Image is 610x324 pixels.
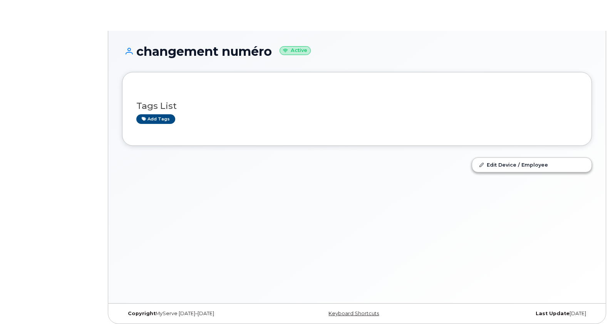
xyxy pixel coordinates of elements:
a: Add tags [136,114,175,124]
a: Edit Device / Employee [472,158,592,172]
a: Keyboard Shortcuts [328,311,379,316]
div: [DATE] [435,311,592,317]
h3: Tags List [136,101,578,111]
h1: changement numéro [122,45,592,58]
div: MyServe [DATE]–[DATE] [122,311,279,317]
strong: Last Update [536,311,570,316]
strong: Copyright [128,311,156,316]
small: Active [280,46,311,55]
